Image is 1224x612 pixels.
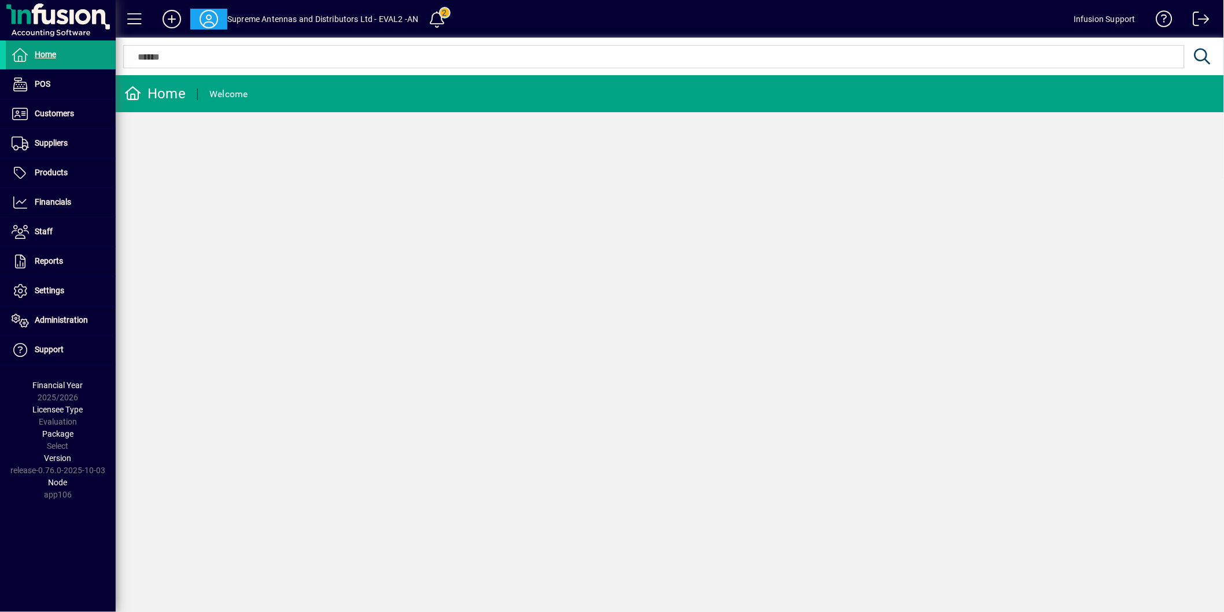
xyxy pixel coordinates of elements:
[33,381,83,390] span: Financial Year
[124,84,186,103] div: Home
[35,256,63,266] span: Reports
[42,429,73,438] span: Package
[6,336,116,364] a: Support
[35,197,71,207] span: Financials
[6,99,116,128] a: Customers
[6,217,116,246] a: Staff
[190,9,227,30] button: Profile
[35,109,74,118] span: Customers
[35,345,64,354] span: Support
[153,9,190,30] button: Add
[35,227,53,236] span: Staff
[35,315,88,325] span: Administration
[6,70,116,99] a: POS
[35,168,68,177] span: Products
[6,188,116,217] a: Financials
[227,10,419,28] div: Supreme Antennas and Distributors Ltd - EVAL2 -AN
[6,158,116,187] a: Products
[6,306,116,335] a: Administration
[6,247,116,276] a: Reports
[1074,10,1135,28] div: Infusion Support
[33,405,83,414] span: Licensee Type
[6,129,116,158] a: Suppliers
[6,276,116,305] a: Settings
[1184,2,1210,40] a: Logout
[45,454,72,463] span: Version
[1147,2,1173,40] a: Knowledge Base
[35,138,68,148] span: Suppliers
[49,478,68,487] span: Node
[35,286,64,295] span: Settings
[35,79,50,89] span: POS
[35,50,56,59] span: Home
